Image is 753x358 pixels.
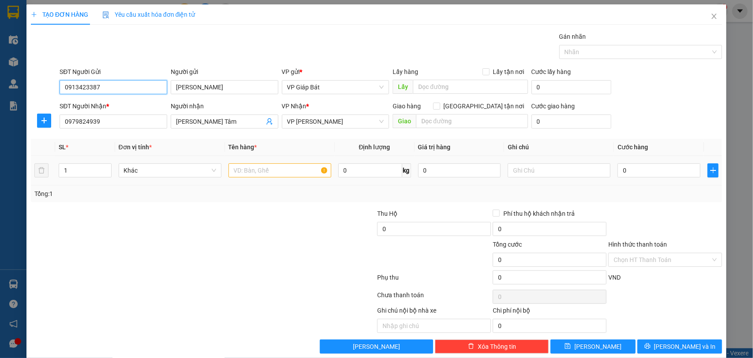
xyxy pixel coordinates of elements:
div: Tổng: 1 [34,189,291,199]
span: Xóa Thông tin [478,342,516,351]
span: VP Nguyễn Văn Linh [287,115,384,128]
input: VD: Bàn, Ghế [229,163,331,177]
span: user-add [266,118,273,125]
button: save[PERSON_NAME] [551,340,635,354]
span: close [711,13,718,20]
span: delete [468,343,474,350]
span: [PERSON_NAME] [574,342,622,351]
span: plus [708,167,718,174]
input: Dọc đường [413,80,528,94]
div: SĐT Người Nhận [60,101,167,111]
span: plus [31,11,37,18]
span: Đơn vị tính [119,144,152,151]
span: Giao [393,114,416,128]
span: VND [608,274,621,281]
button: Close [702,4,727,29]
span: Tổng cước [493,241,522,248]
span: Lấy [393,80,413,94]
span: SL [59,144,66,151]
input: Ghi Chú [508,163,611,177]
button: delete [34,163,49,177]
span: VP Giáp Bát [287,81,384,94]
label: Cước giao hàng [532,103,575,110]
div: Chưa thanh toán [377,290,492,306]
span: Lấy tận nơi [490,67,528,77]
button: plus [708,163,719,177]
label: Hình thức thanh toán [608,241,667,248]
input: Nhập ghi chú [377,319,491,333]
span: TẠO ĐƠN HÀNG [31,11,88,18]
div: Người gửi [171,67,278,77]
span: Phí thu hộ khách nhận trả [500,209,578,218]
div: Phụ thu [377,273,492,288]
input: Cước lấy hàng [532,80,611,94]
button: [PERSON_NAME] [320,340,434,354]
span: save [565,343,571,350]
span: [PERSON_NAME] [353,342,400,351]
span: plus [37,117,51,124]
img: icon [102,11,109,18]
span: kg [402,163,411,177]
span: Yêu cầu xuất hóa đơn điện tử [102,11,195,18]
button: printer[PERSON_NAME] và In [637,340,722,354]
span: VP Nhận [282,103,307,110]
input: Dọc đường [416,114,528,128]
span: Thu Hộ [377,210,397,217]
span: Lấy hàng [393,68,418,75]
label: Cước lấy hàng [532,68,571,75]
button: deleteXóa Thông tin [435,340,549,354]
span: [GEOGRAPHIC_DATA] tận nơi [440,101,528,111]
button: plus [37,114,51,128]
div: Ghi chú nội bộ nhà xe [377,306,491,319]
div: VP gửi [282,67,390,77]
span: Định lượng [359,144,390,151]
span: Khác [124,164,216,177]
span: Tên hàng [229,144,257,151]
th: Ghi chú [504,139,614,156]
span: printer [644,343,651,350]
span: Giá trị hàng [418,144,451,151]
input: Cước giao hàng [532,114,611,129]
div: Chi phí nội bộ [493,306,607,319]
div: SĐT Người Gửi [60,67,167,77]
span: Cước hàng [618,144,648,151]
span: Giao hàng [393,103,421,110]
label: Gán nhãn [559,33,586,40]
span: [PERSON_NAME] và In [654,342,716,351]
input: 0 [418,163,501,177]
div: Người nhận [171,101,278,111]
